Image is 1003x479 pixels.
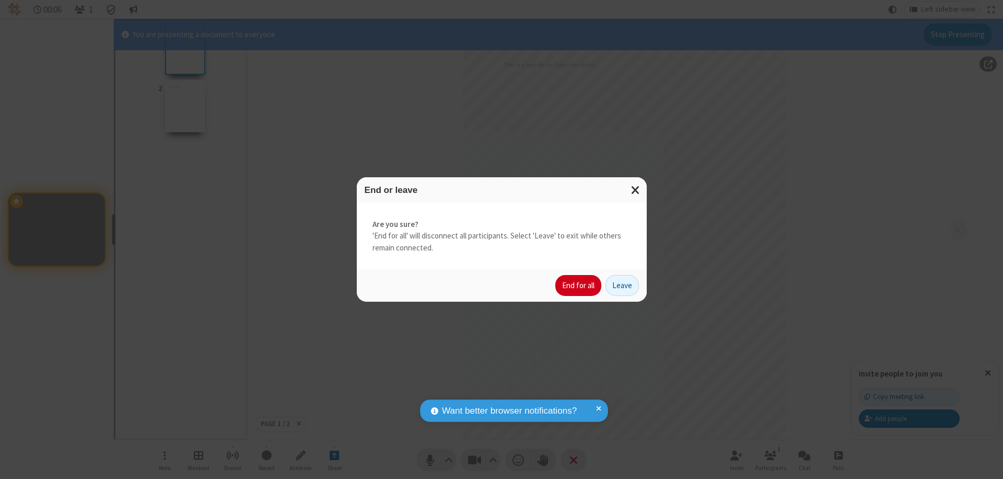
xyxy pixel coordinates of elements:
[442,404,577,418] span: Want better browser notifications?
[357,203,647,270] div: 'End for all' will disconnect all participants. Select 'Leave' to exit while others remain connec...
[365,185,639,195] h3: End or leave
[625,177,647,203] button: Close modal
[372,219,631,231] strong: Are you sure?
[555,275,601,296] button: End for all
[605,275,639,296] button: Leave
